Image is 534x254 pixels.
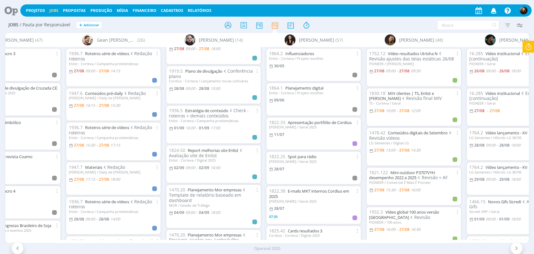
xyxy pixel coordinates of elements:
a: Roteiros série de vídeos [85,125,129,130]
div: MOR / Gestão de Tráfego [169,203,258,207]
: 13:00 [386,148,395,153]
: 28/08 [174,86,184,91]
a: Mini outdoor P3707VYH desempenho 2022 a 2025 [369,170,435,181]
: 28/08 [474,143,485,148]
: 09:00 [486,216,496,222]
: 27/08 [374,108,384,113]
: 09:00 [186,46,195,51]
a: Vídeo institucional [485,51,520,56]
: - [196,166,198,170]
: 29/08 [474,177,485,182]
: 18:00 [511,177,521,182]
a: Planejamento Mor empresas [187,187,241,193]
span: 1470.20 [169,187,185,193]
a: Vídeo resultados Utrisha N [388,51,437,56]
: 29/08 [499,177,510,182]
: 01/09 [474,216,485,222]
div: Enlist - Corteva / Campanha problemáticas [69,62,158,66]
div: Cordius - Corteva / Digital 2025 [269,233,358,237]
span: 1825.42 [269,228,285,234]
span: 1692.46 [469,238,485,244]
: - [397,188,398,192]
span: Revisão vídeos [369,130,453,141]
a: Apresentação portfólio de Cordius [287,120,351,125]
: 27/08 [99,103,109,108]
: 09:00 [486,143,496,148]
button: Jobs [48,8,60,13]
div: [PERSON_NAME] / Geral 2025 [269,159,358,163]
a: Planejamento digital [285,85,323,91]
span: 1470.20 [169,232,185,238]
: - [196,211,198,215]
span: Redação roteiros [69,124,152,136]
button: Projetos [24,8,47,13]
img: G [82,34,93,45]
a: Plano de divulgação [185,68,222,74]
: - [96,178,98,181]
: 09:00 [186,210,195,215]
a: Materiais [85,164,102,170]
a: Conteúdos pré-daily [85,91,123,96]
button: Cadastros [159,8,185,13]
span: 1936.7 [69,124,82,130]
: - [397,228,398,231]
: 01/09 [199,125,209,131]
: 28/07 [274,206,284,211]
button: Produção [89,8,114,13]
span: Possíveis ajustes rev. junho/julho [169,232,247,243]
div: Enlist - Corteva / Campanha problemáticas [69,210,158,214]
: 27/08 [99,143,109,148]
: 27/08 [490,108,500,113]
a: Novos Gifs Sicredi [488,199,521,205]
: 26/08 [474,68,485,74]
span: (14) [235,37,243,43]
: 17:15 [85,177,95,182]
: 27/08 [399,148,409,153]
button: Relatórios [186,8,213,13]
span: Cadastros [161,8,183,13]
div: Enlist - Corteva / Projeto modões [269,56,358,60]
a: Relatórios [188,8,211,13]
span: 1936.5 [169,107,182,113]
: 27/08 [399,68,409,74]
: 10:00 [386,108,395,113]
: 28/07 [274,166,284,172]
button: Financeiro [131,8,158,13]
: 09/06 [274,97,284,103]
img: G [184,34,195,45]
span: + [79,22,82,29]
a: Estratégia de conteúdo [185,108,228,113]
a: Jobs [49,8,58,13]
: 28/08 [199,86,209,91]
: 09:00 [85,68,95,74]
img: K [485,34,496,45]
: 09:00 [186,165,195,170]
: 28/08 [499,143,510,148]
a: Vídeo global 100 anos versão [GEOGRAPHIC_DATA] [369,209,439,220]
a: MIV clientes | TS, Enlist e [PERSON_NAME] [369,91,434,101]
div: [PERSON_NAME] / Daily de [PERSON_NAME] [69,96,158,100]
: 14:15 [85,103,95,108]
div: LG Sementes / Digital LG [369,141,458,145]
: 16:30 [411,227,420,232]
div: TS - Corteva / Geral [369,101,458,105]
: 09:00 [486,177,496,182]
span: Redação roteiros [69,199,152,210]
span: 07:30 [269,214,277,219]
: 28/08 [74,216,84,222]
div: [PERSON_NAME] / Geral 2025 [269,199,358,203]
a: E-mails MKT internos Cordius em 2025 [269,188,349,199]
span: Pesquisa de referências [69,238,155,249]
: 16:00 [411,187,420,193]
span: 1821.122 [369,169,388,175]
: 18:00 [511,143,521,148]
a: Mídia [117,8,128,13]
span: 1936.7 [69,199,82,205]
: 02/09 [199,165,209,170]
: 09:00 [85,216,95,222]
: - [497,217,498,221]
span: 16.285 [469,50,483,56]
div: PIONEER / [PERSON_NAME] [369,62,458,66]
span: (26) [137,37,145,43]
img: I [284,34,295,45]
